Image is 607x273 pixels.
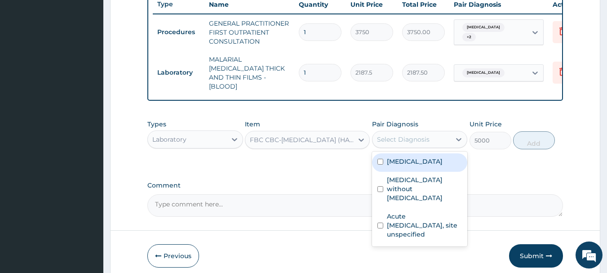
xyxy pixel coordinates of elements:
div: Chat with us now [47,50,151,62]
div: Laboratory [152,135,186,144]
td: GENERAL PRACTITIONER FIRST OUTPATIENT CONSULTATION [204,14,294,50]
div: Select Diagnosis [377,135,430,144]
img: d_794563401_company_1708531726252_794563401 [17,45,36,67]
span: [MEDICAL_DATA] [462,23,505,32]
td: MALARIAL [MEDICAL_DATA] THICK AND THIN FILMS - [BLOOD] [204,50,294,95]
span: We're online! [52,80,124,171]
span: + 2 [462,33,476,42]
label: [MEDICAL_DATA] [387,157,443,166]
span: [MEDICAL_DATA] [462,68,505,77]
button: Previous [147,244,199,268]
label: Types [147,121,166,128]
label: Acute [MEDICAL_DATA], site unspecified [387,212,462,239]
label: Unit Price [470,120,502,129]
td: Procedures [153,24,204,40]
button: Submit [509,244,563,268]
textarea: Type your message and hit 'Enter' [4,179,171,211]
label: Item [245,120,260,129]
button: Add [513,131,555,149]
label: Comment [147,182,563,189]
div: Minimize live chat window [147,4,169,26]
label: Pair Diagnosis [372,120,418,129]
div: FBC CBC-[MEDICAL_DATA] (HAEMOGRAM) - [BLOOD] [250,135,354,144]
label: [MEDICAL_DATA] without [MEDICAL_DATA] [387,175,462,202]
td: Laboratory [153,64,204,81]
